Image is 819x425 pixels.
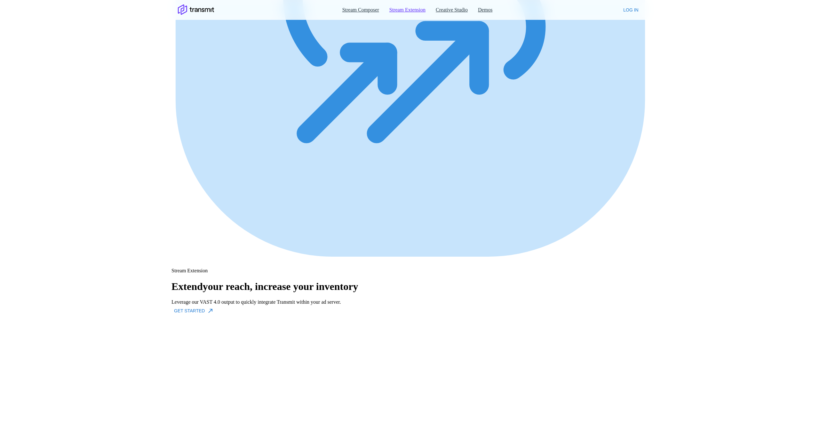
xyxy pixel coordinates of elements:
span: Extend [171,281,203,292]
a: Get Started [171,305,215,317]
button: Log in [621,4,641,16]
a: Creative Studio [436,7,468,13]
a: Stream Composer [342,7,379,13]
a: Demos [478,7,492,13]
a: Log in [621,7,641,12]
h1: your reach, increase your inventory [171,281,648,293]
div: Leverage our VAST 4.0 output to quickly integrate Transmit within your ad server. [171,299,648,305]
p: Stream Extension [171,268,648,274]
a: Stream Extension [389,7,425,13]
